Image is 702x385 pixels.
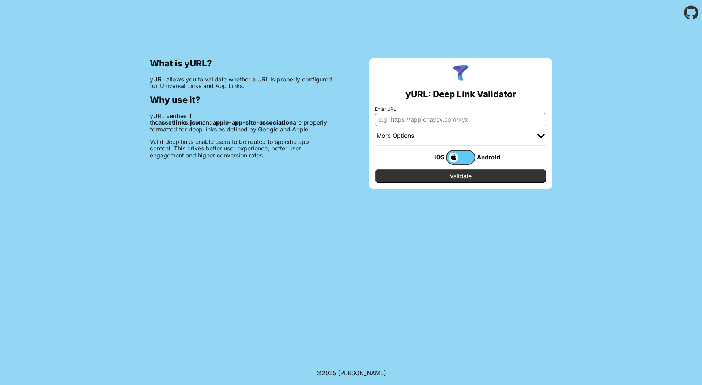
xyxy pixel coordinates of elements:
[451,64,470,83] img: yURL Logo
[405,89,516,99] h2: yURL: Deep Link Validator
[475,152,505,162] div: Android
[375,107,546,112] label: Enter URL
[537,134,545,138] img: chevron
[338,369,386,377] a: Michael Ibragimchayev's Personal Site
[158,119,203,126] b: assetlinks.json
[417,152,446,162] div: iOS
[150,58,332,69] h2: What is yURL?
[150,138,332,159] p: Valid deep links enable users to be routed to specific app content. This drives better user exper...
[150,76,332,89] p: yURL allows you to validate whether a URL is properly configured for Universal Links and App Links.
[150,113,332,133] p: yURL verifies if the and are properly formatted for deep links as defined by Google and Apple.
[150,95,332,105] h2: Why use it?
[316,361,386,385] footer: ©
[322,369,336,377] span: 2025
[213,119,293,126] b: apple-app-site-association
[375,113,546,126] input: e.g. https://app.chayev.com/xyx
[377,132,414,140] div: More Options
[375,169,546,183] input: Validate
